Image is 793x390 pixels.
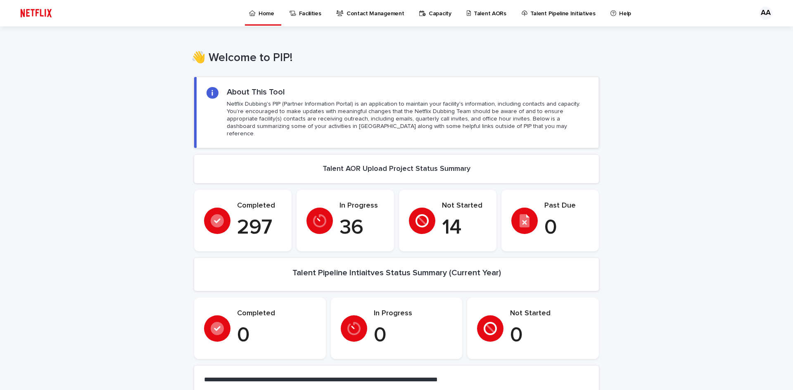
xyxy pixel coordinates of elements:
[237,309,316,318] p: Completed
[237,323,316,348] p: 0
[544,201,589,210] p: Past Due
[374,309,453,318] p: In Progress
[340,201,384,210] p: In Progress
[237,201,282,210] p: Completed
[442,201,487,210] p: Not Started
[323,165,470,174] h2: Talent AOR Upload Project Status Summary
[227,87,285,97] h2: About This Tool
[237,215,282,240] p: 297
[510,309,589,318] p: Not Started
[374,323,453,348] p: 0
[191,51,596,65] h1: 👋 Welcome to PIP!
[544,215,589,240] p: 0
[759,7,772,20] div: AA
[292,268,501,278] h2: Talent Pipeline Intiaitves Status Summary (Current Year)
[340,215,384,240] p: 36
[17,5,56,21] img: ifQbXi3ZQGMSEF7WDB7W
[227,100,589,138] p: Netflix Dubbing's PIP (Partner Information Portal) is an application to maintain your facility's ...
[442,215,487,240] p: 14
[510,323,589,348] p: 0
